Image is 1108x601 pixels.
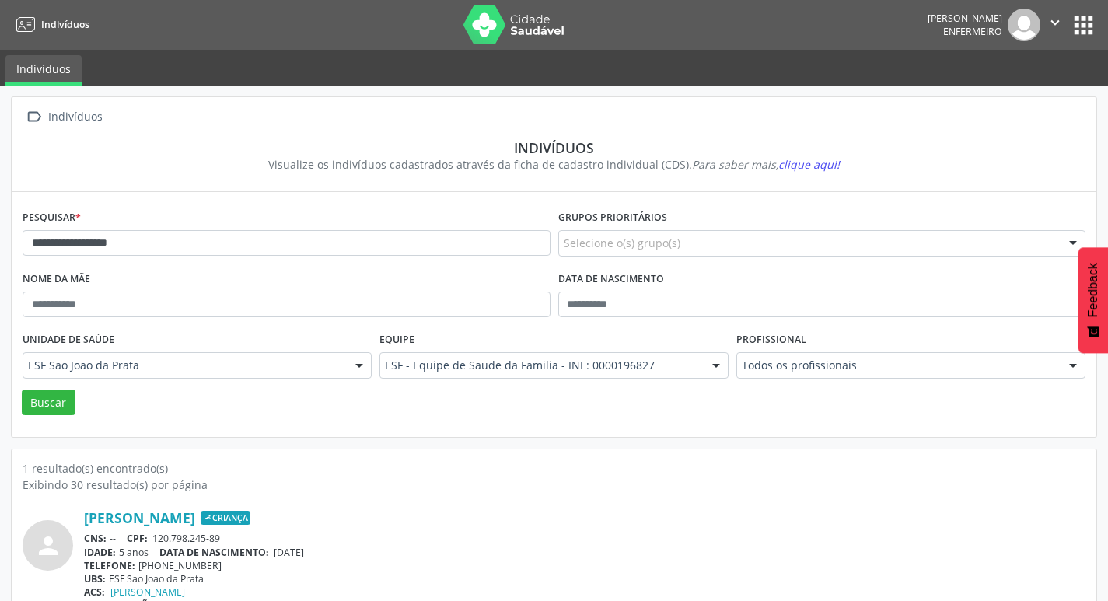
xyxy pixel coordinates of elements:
div: 1 resultado(s) encontrado(s) [23,460,1085,477]
img: img [1008,9,1040,41]
span: Criança [201,511,250,525]
span: ESF - Equipe de Saude da Familia - INE: 0000196827 [385,358,697,373]
span: Indivíduos [41,18,89,31]
label: Nome da mãe [23,267,90,292]
label: Equipe [379,328,414,352]
i: person [34,532,62,560]
div: Indivíduos [45,106,105,128]
span: Selecione o(s) grupo(s) [564,235,680,251]
span: DATA DE NASCIMENTO: [159,546,269,559]
span: CPF: [127,532,148,545]
button: Feedback - Mostrar pesquisa [1078,247,1108,353]
span: Todos os profissionais [742,358,1054,373]
label: Profissional [736,328,806,352]
div: [PHONE_NUMBER] [84,559,1085,572]
span: clique aqui! [778,157,840,172]
span: Enfermeiro [943,25,1002,38]
span: IDADE: [84,546,116,559]
div: -- [84,532,1085,545]
label: Grupos prioritários [558,206,667,230]
div: Visualize os indivíduos cadastrados através da ficha de cadastro individual (CDS). [33,156,1075,173]
i:  [1047,14,1064,31]
button: Buscar [22,390,75,416]
span: 120.798.245-89 [152,532,220,545]
span: Feedback [1086,263,1100,317]
span: UBS: [84,572,106,585]
a:  Indivíduos [23,106,105,128]
div: Indivíduos [33,139,1075,156]
div: Exibindo 30 resultado(s) por página [23,477,1085,493]
label: Pesquisar [23,206,81,230]
div: [PERSON_NAME] [928,12,1002,25]
a: [PERSON_NAME] [84,509,195,526]
span: CNS: [84,532,107,545]
span: [DATE] [274,546,304,559]
span: ACS: [84,585,105,599]
button: apps [1070,12,1097,39]
a: Indivíduos [5,55,82,86]
a: Indivíduos [11,12,89,37]
a: [PERSON_NAME] [110,585,185,599]
div: 5 anos [84,546,1085,559]
label: Data de nascimento [558,267,664,292]
span: ESF Sao Joao da Prata [28,358,340,373]
label: Unidade de saúde [23,328,114,352]
span: TELEFONE: [84,559,135,572]
i: Para saber mais, [692,157,840,172]
div: ESF Sao Joao da Prata [84,572,1085,585]
button:  [1040,9,1070,41]
i:  [23,106,45,128]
